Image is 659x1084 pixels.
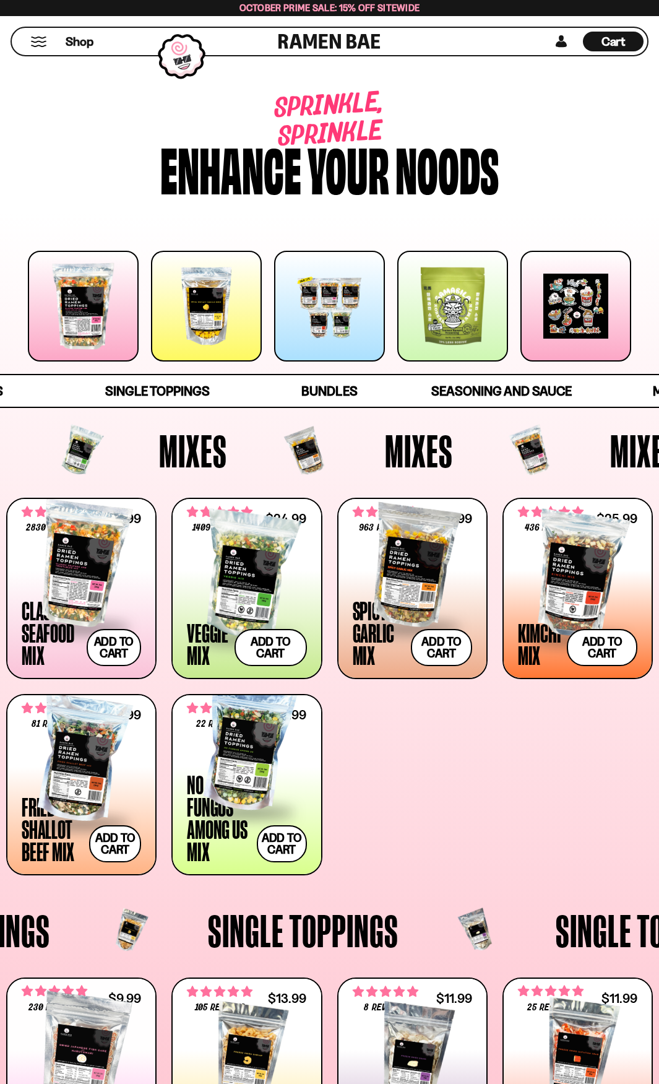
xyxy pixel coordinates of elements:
[431,383,572,399] span: Seasoning and Sauce
[337,498,488,679] a: 4.75 stars 963 reviews $25.99 Spicy Garlic Mix Add to cart
[108,992,141,1004] div: $9.99
[160,138,301,197] div: Enhance
[436,992,472,1004] div: $11.99
[66,32,93,51] a: Shop
[353,984,418,1000] span: 4.75 stars
[187,773,251,862] div: No Fungus Among Us Mix
[518,622,561,666] div: Kimchi Mix
[30,37,47,47] button: Mobile Menu Trigger
[583,28,644,55] div: Cart
[416,375,588,407] a: Seasoning and Sauce
[6,694,157,875] a: 4.83 stars 81 reviews $31.99 Fried Shallot Beef Mix Add to cart
[171,498,322,679] a: 4.76 stars 1409 reviews $24.99 Veggie Mix Add to cart
[301,383,357,399] span: Bundles
[105,383,210,399] span: Single Toppings
[265,513,306,524] div: $24.99
[159,428,227,474] span: Mixes
[71,375,243,407] a: Single Toppings
[22,599,80,666] div: Classic Seafood Mix
[597,513,637,524] div: $25.99
[187,984,252,1000] span: 4.90 stars
[601,992,637,1004] div: $11.99
[502,498,653,679] a: 4.76 stars 436 reviews $25.99 Kimchi Mix Add to cart
[257,825,307,862] button: Add to cart
[22,796,83,862] div: Fried Shallot Beef Mix
[268,992,306,1004] div: $13.99
[171,694,322,875] a: 4.82 stars 22 reviews $24.99 No Fungus Among Us Mix Add to cart
[395,138,499,197] div: noods
[518,983,584,999] span: 4.88 stars
[239,2,420,14] span: October Prime Sale: 15% off Sitewide
[89,825,141,862] button: Add to cart
[235,629,307,666] button: Add to cart
[243,375,415,407] a: Bundles
[353,599,405,666] div: Spicy Garlic Mix
[87,629,142,666] button: Add to cart
[22,983,87,999] span: 4.77 stars
[567,629,637,666] button: Add to cart
[208,908,398,953] span: Single Toppings
[187,622,228,666] div: Veggie Mix
[518,504,584,520] span: 4.76 stars
[66,33,93,50] span: Shop
[6,498,157,679] a: 4.68 stars 2830 reviews $26.99 Classic Seafood Mix Add to cart
[601,34,626,49] span: Cart
[308,138,389,197] div: your
[411,629,472,666] button: Add to cart
[385,428,453,474] span: Mixes
[187,504,252,520] span: 4.76 stars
